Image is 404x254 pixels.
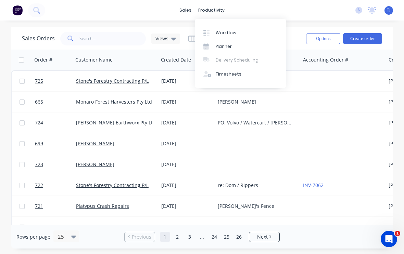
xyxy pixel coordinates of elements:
[161,161,212,168] div: [DATE]
[75,56,113,63] div: Customer Name
[76,182,149,188] a: Stone's Forestry Contracting P/L
[76,203,129,209] a: Platypus Crash Repairs
[161,182,212,189] div: [DATE]
[160,232,170,242] a: Page 1 is your current page
[35,196,76,216] a: 721
[35,140,43,147] span: 699
[35,161,43,168] span: 723
[161,224,212,230] div: [DATE]
[218,119,294,126] div: PO: Volvo / Watercart / [PERSON_NAME]
[195,26,286,39] a: Workflow
[257,233,268,240] span: Next
[22,35,55,42] h1: Sales Orders
[176,5,195,15] div: sales
[35,71,76,91] a: 725
[343,33,382,44] button: Create order
[303,182,324,188] a: INV-7062
[125,233,155,240] a: Previous page
[197,232,207,242] a: Jump forward
[161,140,212,147] div: [DATE]
[35,217,76,237] a: 708
[76,98,152,105] a: Monaro Forest Harvesters Pty Ltd
[132,233,151,240] span: Previous
[76,224,108,230] a: IGA BOMBALA
[35,92,76,112] a: 665
[161,98,212,105] div: [DATE]
[35,98,43,105] span: 665
[216,71,241,77] div: Timesheets
[185,232,195,242] a: Page 3
[216,30,236,36] div: Workflow
[35,112,76,133] a: 724
[35,224,43,230] span: 708
[209,232,219,242] a: Page 24
[381,231,397,247] iframe: Intercom live chat
[35,133,76,154] a: 699
[35,175,76,196] a: 722
[195,40,286,53] a: Planner
[218,182,294,189] div: re: Dom / Rippers
[195,5,228,15] div: productivity
[172,232,182,242] a: Page 2
[222,232,232,242] a: Page 25
[218,224,294,230] div: re: [PERSON_NAME]
[122,232,282,242] ul: Pagination
[76,140,114,147] a: [PERSON_NAME]
[218,203,294,210] div: [PERSON_NAME]'s Fence
[249,233,279,240] a: Next page
[76,161,114,168] a: [PERSON_NAME]
[161,203,212,210] div: [DATE]
[35,182,43,189] span: 722
[16,233,50,240] span: Rows per page
[161,56,191,63] div: Created Date
[35,119,43,126] span: 724
[306,33,340,44] button: Options
[387,7,391,13] span: TJ
[161,78,212,84] div: [DATE]
[395,231,400,236] span: 1
[35,154,76,175] a: 723
[12,5,23,15] img: Factory
[234,232,244,242] a: Page 26
[35,203,43,210] span: 721
[303,56,348,63] div: Accounting Order #
[216,43,232,50] div: Planner
[34,56,52,63] div: Order #
[155,35,168,42] span: Views
[195,67,286,81] a: Timesheets
[76,78,149,84] a: Stone's Forestry Contracting P/L
[76,119,156,126] a: [PERSON_NAME] Earthworx Pty Ltd
[161,119,212,126] div: [DATE]
[218,98,294,105] div: [PERSON_NAME]
[79,32,146,45] input: Search...
[35,78,43,84] span: 725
